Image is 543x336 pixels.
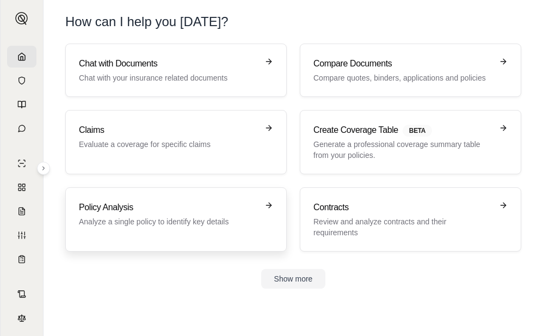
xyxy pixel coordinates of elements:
[313,139,492,161] p: Generate a professional coverage summary table from your policies.
[313,57,492,70] h3: Compare Documents
[65,13,521,30] h1: How can I help you [DATE]?
[7,200,36,222] a: Claim Coverage
[7,70,36,91] a: Documents Vault
[313,124,492,137] h3: Create Coverage Table
[65,187,287,252] a: Policy AnalysisAnalyze a single policy to identify key details
[313,72,492,83] p: Compare quotes, binders, applications and policies
[7,152,36,174] a: Single Policy
[7,94,36,115] a: Prompt Library
[79,216,258,227] p: Analyze a single policy to identify key details
[15,12,28,25] img: Expand sidebar
[7,118,36,139] a: Chat
[79,124,258,137] h3: Claims
[313,216,492,238] p: Review and analyze contracts and their requirements
[79,139,258,150] p: Evaluate a coverage for specific claims
[7,248,36,270] a: Coverage Table
[403,125,432,137] span: BETA
[261,269,326,289] button: Show more
[300,44,521,97] a: Compare DocumentsCompare quotes, binders, applications and policies
[300,110,521,174] a: Create Coverage TableBETAGenerate a professional coverage summary table from your policies.
[79,57,258,70] h3: Chat with Documents
[313,201,492,214] h3: Contracts
[37,162,50,175] button: Expand sidebar
[65,44,287,97] a: Chat with DocumentsChat with your insurance related documents
[7,176,36,198] a: Policy Comparisons
[7,224,36,246] a: Custom Report
[79,201,258,214] h3: Policy Analysis
[65,110,287,174] a: ClaimsEvaluate a coverage for specific claims
[7,307,36,329] a: Legal Search Engine
[79,72,258,83] p: Chat with your insurance related documents
[11,8,33,29] button: Expand sidebar
[300,187,521,252] a: ContractsReview and analyze contracts and their requirements
[7,283,36,305] a: Contract Analysis
[7,46,36,68] a: Home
